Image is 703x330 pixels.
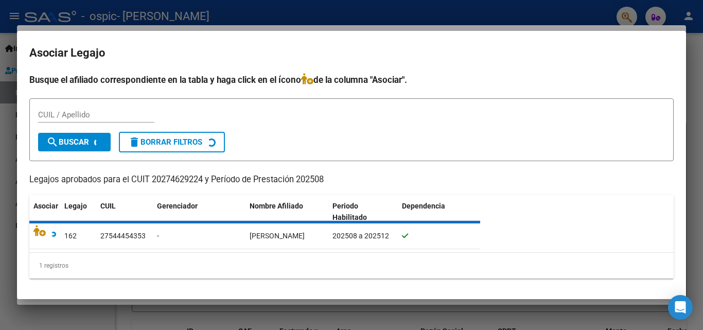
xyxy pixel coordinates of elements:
span: Legajo [64,202,87,210]
span: - [157,232,159,240]
datatable-header-cell: Dependencia [398,195,481,229]
span: TORRES PACENTI GIULIANA ISABELLA [250,232,305,240]
mat-icon: search [46,136,59,148]
p: Legajos aprobados para el CUIT 20274629224 y Período de Prestación 202508 [29,173,674,186]
datatable-header-cell: Asociar [29,195,60,229]
div: 1 registros [29,253,674,279]
datatable-header-cell: Periodo Habilitado [328,195,398,229]
datatable-header-cell: Nombre Afiliado [245,195,328,229]
datatable-header-cell: Legajo [60,195,96,229]
span: Buscar [46,137,89,147]
h2: Asociar Legajo [29,43,674,63]
div: 202508 a 202512 [332,230,394,242]
span: Gerenciador [157,202,198,210]
span: Asociar [33,202,58,210]
span: CUIL [100,202,116,210]
button: Borrar Filtros [119,132,225,152]
datatable-header-cell: Gerenciador [153,195,245,229]
span: 162 [64,232,77,240]
span: Dependencia [402,202,445,210]
span: Periodo Habilitado [332,202,367,222]
h4: Busque el afiliado correspondiente en la tabla y haga click en el ícono de la columna "Asociar". [29,73,674,86]
div: Open Intercom Messenger [668,295,693,320]
mat-icon: delete [128,136,140,148]
button: Buscar [38,133,111,151]
div: 27544454353 [100,230,146,242]
datatable-header-cell: CUIL [96,195,153,229]
span: Borrar Filtros [128,137,202,147]
span: Nombre Afiliado [250,202,303,210]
